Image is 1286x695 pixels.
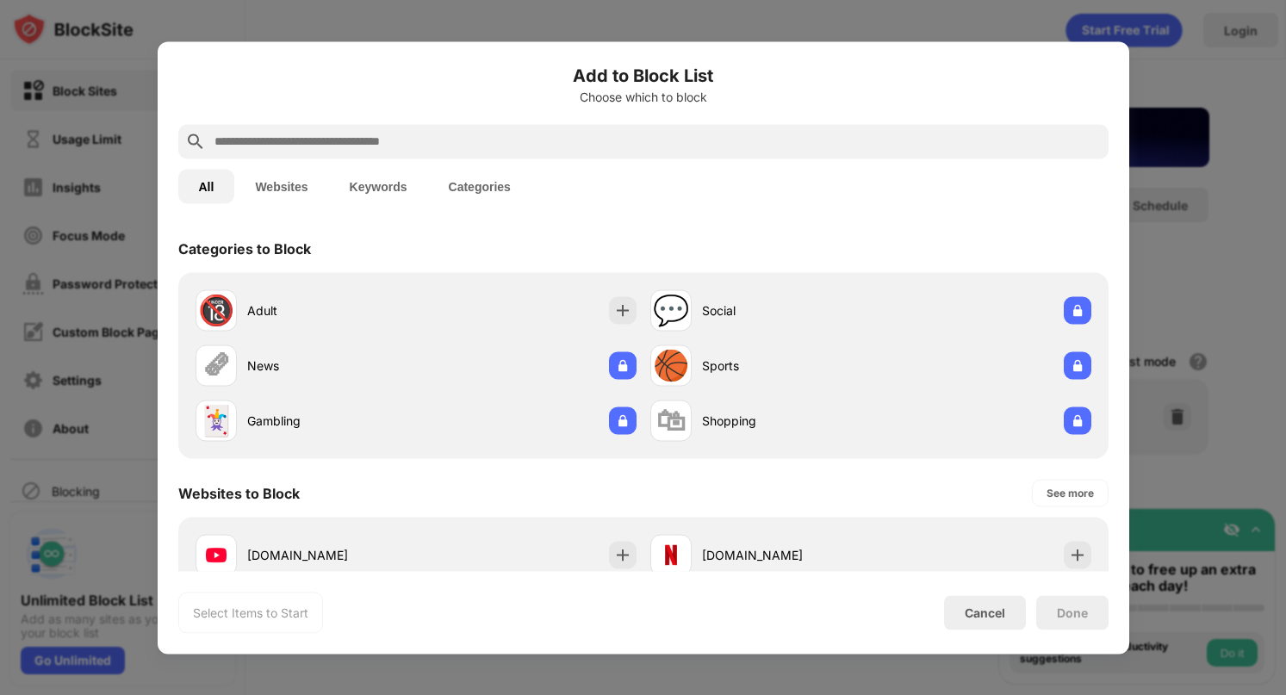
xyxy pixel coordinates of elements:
div: Sports [702,357,871,375]
div: Adult [247,301,416,320]
div: Gambling [247,412,416,430]
button: All [178,169,235,203]
img: favicons [661,544,681,565]
div: Shopping [702,412,871,430]
div: Done [1057,605,1088,619]
button: Websites [234,169,328,203]
div: [DOMAIN_NAME] [247,546,416,564]
div: Websites to Block [178,484,300,501]
button: Categories [428,169,531,203]
div: See more [1047,484,1094,501]
div: 🛍 [656,403,686,438]
div: Select Items to Start [193,604,308,621]
div: 🗞 [202,348,231,383]
h6: Add to Block List [178,62,1109,88]
div: 💬 [653,293,689,328]
div: News [247,357,416,375]
button: Keywords [329,169,428,203]
div: 🃏 [198,403,234,438]
div: Categories to Block [178,239,311,257]
div: Cancel [965,605,1005,620]
div: Choose which to block [178,90,1109,103]
div: 🔞 [198,293,234,328]
div: [DOMAIN_NAME] [702,546,871,564]
div: 🏀 [653,348,689,383]
img: favicons [206,544,227,565]
img: search.svg [185,131,206,152]
div: Social [702,301,871,320]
